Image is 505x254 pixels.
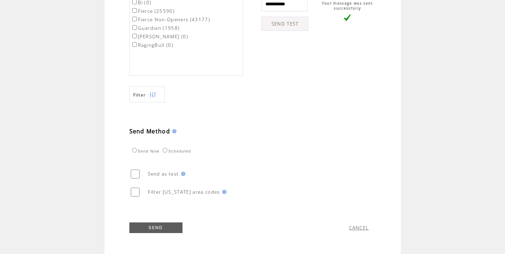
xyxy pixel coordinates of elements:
[349,225,369,231] a: CANCEL
[129,127,170,135] span: Send Method
[132,42,137,47] input: RagingBull (0)
[179,172,185,176] img: help.gif
[129,87,165,103] a: Filter
[262,17,308,31] a: SEND TEST
[132,8,137,13] input: Fierce (25590)
[129,222,183,233] a: SEND
[148,171,179,177] span: Send as test
[131,42,174,48] label: RagingBull (0)
[220,190,226,194] img: help.gif
[131,25,180,31] label: Guardian (1958)
[344,14,351,21] img: vLarge.png
[132,25,137,30] input: Guardian (1958)
[161,149,191,153] label: Scheduled
[148,189,220,195] span: Filter [US_STATE] area codes
[131,33,189,40] label: [PERSON_NAME] (0)
[131,8,175,14] label: Fierce (25590)
[170,129,176,133] img: help.gif
[163,148,167,153] input: Scheduled
[133,92,146,98] span: Show filters
[131,16,211,23] label: Fierce Non-Openers (43177)
[150,87,156,103] img: filters.png
[130,149,159,153] label: Send Now
[132,148,137,153] input: Send Now
[132,34,137,38] input: [PERSON_NAME] (0)
[132,17,137,21] input: Fierce Non-Openers (43177)
[322,1,373,11] span: Your message was sent successfully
